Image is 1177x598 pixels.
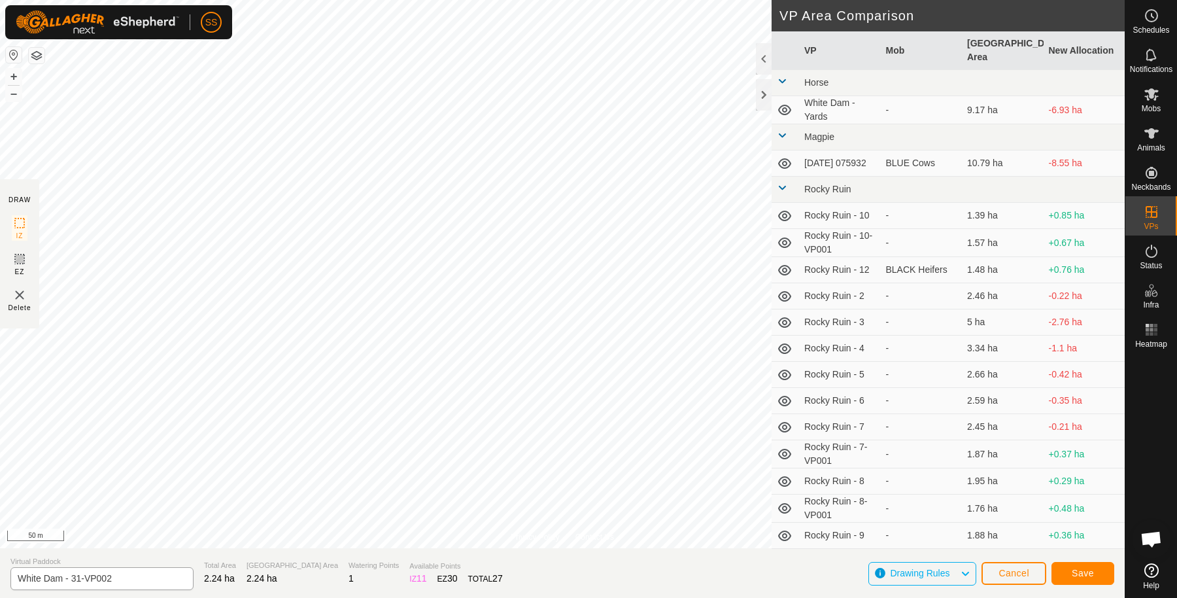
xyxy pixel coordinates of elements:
[1044,257,1125,283] td: +0.76 ha
[804,132,834,142] span: Magpie
[804,77,828,88] span: Horse
[962,388,1044,414] td: 2.59 ha
[205,16,218,29] span: SS
[468,572,503,586] div: TOTAL
[6,47,22,63] button: Reset Map
[6,86,22,101] button: –
[492,573,503,584] span: 27
[886,529,957,542] div: -
[962,362,1044,388] td: 2.66 ha
[799,203,881,229] td: Rocky Ruin - 10
[1044,96,1125,124] td: -6.93 ha
[799,468,881,495] td: Rocky Ruin - 8
[962,468,1044,495] td: 1.95 ha
[962,495,1044,523] td: 1.76 ha
[799,523,881,549] td: Rocky Ruin - 9
[962,523,1044,549] td: 1.88 ha
[962,257,1044,283] td: 1.48 ha
[1051,562,1114,585] button: Save
[1044,229,1125,257] td: +0.67 ha
[799,495,881,523] td: Rocky Ruin - 8-VP001
[804,184,851,194] span: Rocky Ruin
[447,573,458,584] span: 30
[962,283,1044,309] td: 2.46 ha
[1044,414,1125,440] td: -0.21 ha
[29,48,44,63] button: Map Layers
[799,229,881,257] td: Rocky Ruin - 10-VP001
[15,267,25,277] span: EZ
[886,156,957,170] div: BLUE Cows
[204,560,236,571] span: Total Area
[1137,144,1165,152] span: Animals
[1044,309,1125,336] td: -2.76 ha
[886,368,957,381] div: -
[962,336,1044,362] td: 3.34 ha
[886,236,957,250] div: -
[890,568,949,578] span: Drawing Rules
[799,414,881,440] td: Rocky Ruin - 7
[16,231,24,241] span: IZ
[962,229,1044,257] td: 1.57 ha
[1044,203,1125,229] td: +0.85 ha
[575,531,614,543] a: Contact Us
[1044,495,1125,523] td: +0.48 ha
[799,257,881,283] td: Rocky Ruin - 12
[1144,222,1158,230] span: VPs
[6,69,22,84] button: +
[962,150,1044,177] td: 10.79 ha
[981,562,1046,585] button: Cancel
[511,531,560,543] a: Privacy Policy
[1044,388,1125,414] td: -0.35 ha
[1072,568,1094,578] span: Save
[1044,362,1125,388] td: -0.42 ha
[1125,558,1177,595] a: Help
[1044,31,1125,70] th: New Allocation
[9,195,31,205] div: DRAW
[247,560,338,571] span: [GEOGRAPHIC_DATA] Area
[1143,582,1159,589] span: Help
[1143,301,1159,309] span: Infra
[799,362,881,388] td: Rocky Ruin - 5
[886,263,957,277] div: BLACK Heifers
[12,287,27,303] img: VP
[998,568,1029,578] span: Cancel
[886,502,957,516] div: -
[886,342,957,355] div: -
[962,309,1044,336] td: 5 ha
[1044,468,1125,495] td: +0.29 ha
[437,572,458,586] div: EZ
[417,573,427,584] span: 11
[409,561,502,572] span: Available Points
[1130,65,1172,73] span: Notifications
[1044,523,1125,549] td: +0.36 ha
[247,573,277,584] span: 2.24 ha
[779,8,1125,24] h2: VP Area Comparison
[1135,340,1167,348] span: Heatmap
[1131,183,1170,191] span: Neckbands
[409,572,426,586] div: IZ
[799,150,881,177] td: [DATE] 075932
[1044,440,1125,468] td: +0.37 ha
[799,283,881,309] td: Rocky Ruin - 2
[1132,519,1171,559] div: Open chat
[886,315,957,329] div: -
[16,10,179,34] img: Gallagher Logo
[1140,262,1162,270] span: Status
[886,448,957,461] div: -
[799,388,881,414] td: Rocky Ruin - 6
[886,420,957,434] div: -
[886,474,957,488] div: -
[886,209,957,222] div: -
[349,560,399,571] span: Watering Points
[886,394,957,408] div: -
[799,31,881,70] th: VP
[962,203,1044,229] td: 1.39 ha
[349,573,354,584] span: 1
[10,556,194,567] span: Virtual Paddock
[962,31,1044,70] th: [GEOGRAPHIC_DATA] Area
[962,440,1044,468] td: 1.87 ha
[799,440,881,468] td: Rocky Ruin - 7-VP001
[1133,26,1169,34] span: Schedules
[204,573,235,584] span: 2.24 ha
[1044,283,1125,309] td: -0.22 ha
